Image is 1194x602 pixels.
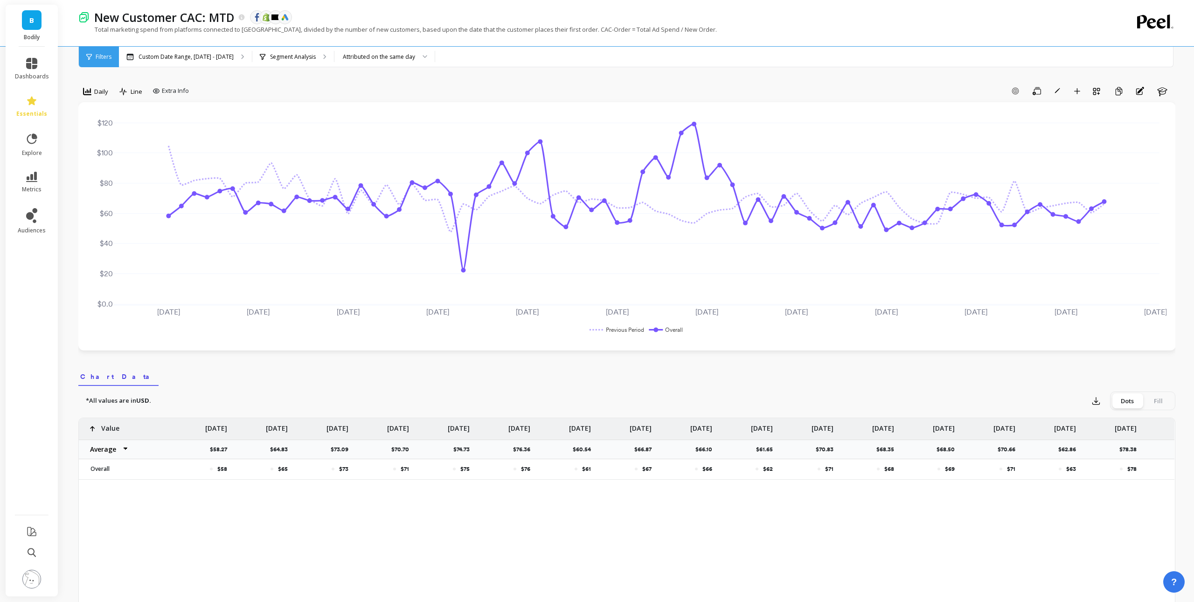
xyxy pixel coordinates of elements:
[1058,446,1082,453] p: $62.86
[391,446,415,453] p: $70.70
[569,418,591,433] p: [DATE]
[326,418,348,433] p: [DATE]
[18,227,46,234] span: audiences
[872,418,894,433] p: [DATE]
[271,14,280,20] img: api.klaviyo.svg
[998,446,1021,453] p: $70.66
[1143,393,1173,408] div: Fill
[343,52,415,61] div: Attributed on the same day
[508,418,530,433] p: [DATE]
[453,446,475,453] p: $74.73
[162,86,189,96] span: Extra Info
[695,446,718,453] p: $66.10
[573,446,597,453] p: $60.54
[1007,465,1015,473] p: $71
[80,372,157,381] span: Chart Data
[1115,418,1137,433] p: [DATE]
[278,465,288,473] p: $65
[270,53,316,61] p: Segment Analysis
[78,364,1175,386] nav: Tabs
[22,570,41,588] img: profile picture
[15,34,49,41] p: Bodily
[16,110,47,118] span: essentials
[253,13,261,21] img: api.fb.svg
[1112,393,1143,408] div: Dots
[1171,575,1177,588] span: ?
[270,446,293,453] p: $64.83
[642,465,652,473] p: $67
[630,418,652,433] p: [DATE]
[29,15,34,26] span: B
[136,396,151,405] strong: USD.
[1066,465,1076,473] p: $63
[448,418,470,433] p: [DATE]
[876,446,900,453] p: $68.35
[339,465,348,473] p: $73
[884,465,894,473] p: $68
[634,446,657,453] p: $66.87
[281,13,289,21] img: api.google.svg
[262,13,271,21] img: api.shopify.svg
[78,12,90,23] img: header icon
[205,418,227,433] p: [DATE]
[22,149,42,157] span: explore
[1163,571,1185,593] button: ?
[331,446,354,453] p: $73.09
[763,465,773,473] p: $62
[94,9,235,25] p: New Customer CAC: MTD
[401,465,409,473] p: $71
[816,446,839,453] p: $70.83
[945,465,955,473] p: $69
[1127,465,1137,473] p: $78
[937,446,960,453] p: $68.50
[22,186,42,193] span: metrics
[582,465,591,473] p: $61
[756,446,778,453] p: $61.65
[131,87,142,96] span: Line
[812,418,833,433] p: [DATE]
[15,73,49,80] span: dashboards
[139,53,234,61] p: Custom Date Range, [DATE] - [DATE]
[94,87,108,96] span: Daily
[933,418,955,433] p: [DATE]
[96,53,111,61] span: Filters
[521,465,530,473] p: $76
[993,418,1015,433] p: [DATE]
[78,25,717,34] p: Total marketing spend from platforms connected to [GEOGRAPHIC_DATA], divided by the number of new...
[751,418,773,433] p: [DATE]
[1054,418,1076,433] p: [DATE]
[825,465,833,473] p: $71
[460,465,470,473] p: $75
[702,465,712,473] p: $66
[101,418,119,433] p: Value
[387,418,409,433] p: [DATE]
[1119,446,1142,453] p: $78.38
[217,465,227,473] p: $58
[513,446,536,453] p: $76.36
[690,418,712,433] p: [DATE]
[86,396,151,406] p: *All values are in
[85,465,167,473] p: Overall
[210,446,233,453] p: $58.27
[266,418,288,433] p: [DATE]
